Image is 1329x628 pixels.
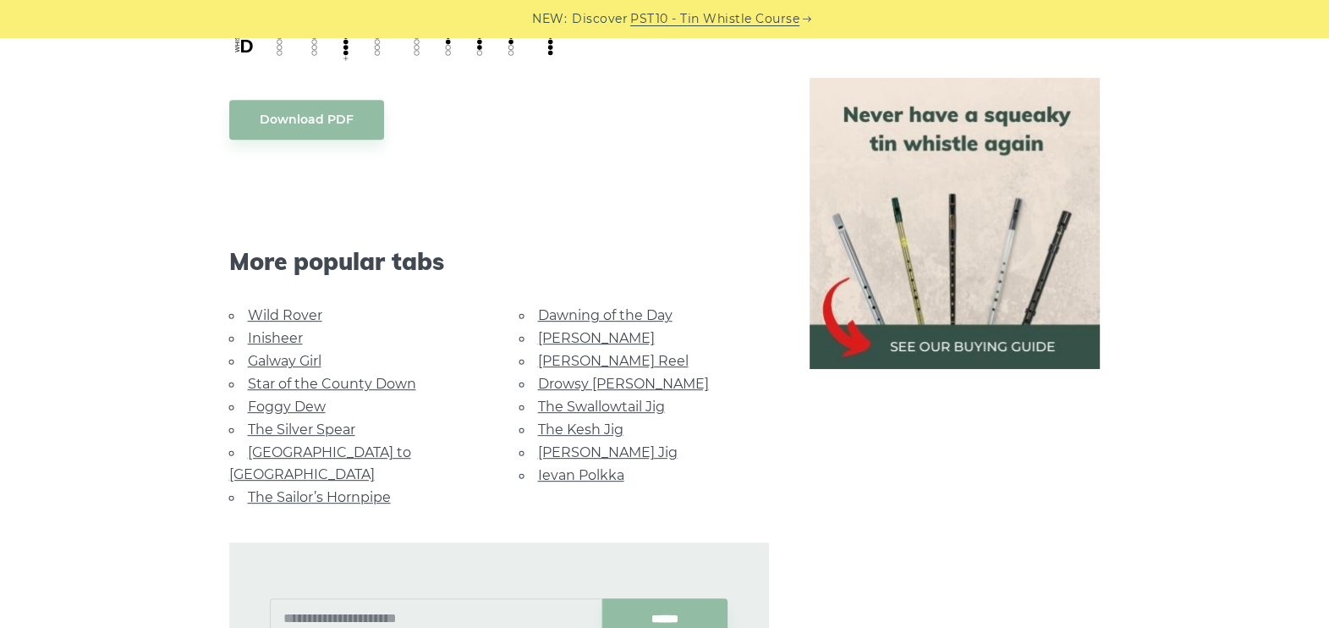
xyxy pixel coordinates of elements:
a: Foggy Dew [248,399,326,415]
a: [PERSON_NAME] Jig [538,444,678,460]
a: [GEOGRAPHIC_DATA] to [GEOGRAPHIC_DATA] [229,444,411,482]
a: Download PDF [229,100,384,140]
img: tin whistle buying guide [810,78,1101,369]
a: Inisheer [248,330,303,346]
a: Ievan Polkka [538,467,624,483]
span: NEW: [532,9,567,29]
a: Wild Rover [248,307,322,323]
span: More popular tabs [229,247,769,276]
a: Star of the County Down [248,376,416,392]
a: Drowsy [PERSON_NAME] [538,376,709,392]
a: The Kesh Jig [538,421,623,438]
a: The Swallowtail Jig [538,399,665,415]
a: [PERSON_NAME] Reel [538,353,689,369]
span: Discover [572,9,628,29]
a: PST10 - Tin Whistle Course [630,9,799,29]
a: [PERSON_NAME] [538,330,655,346]
a: The Sailor’s Hornpipe [248,489,391,505]
a: The Silver Spear [248,421,355,438]
a: Galway Girl [248,353,321,369]
a: Dawning of the Day [538,307,673,323]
